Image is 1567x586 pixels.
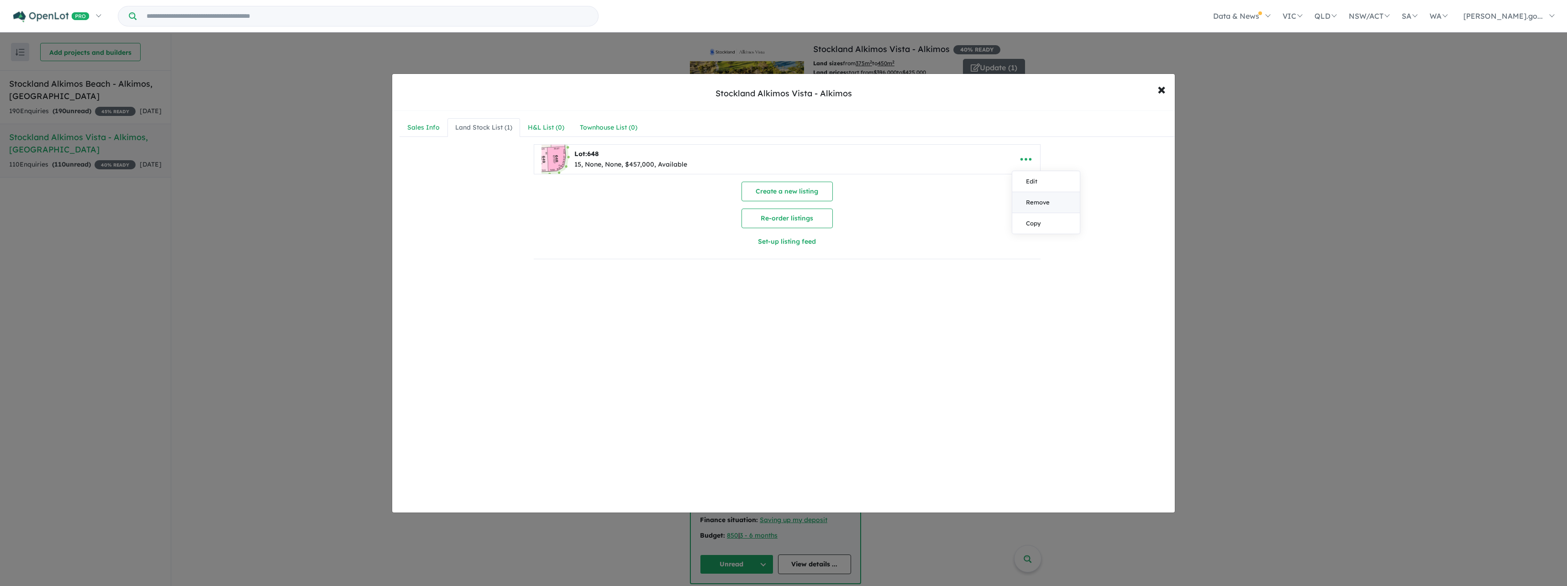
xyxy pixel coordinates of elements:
button: Re-order listings [741,209,833,228]
span: [PERSON_NAME].go... [1463,11,1543,21]
div: Stockland Alkimos Vista - Alkimos [715,88,852,99]
span: × [1157,79,1166,99]
span: 648 [587,150,599,158]
div: 15, None, None, $457,000, Available [574,159,687,170]
div: Townhouse List ( 0 ) [580,122,637,133]
a: Copy [1012,213,1080,234]
img: Openlot PRO Logo White [13,11,89,22]
button: Set-up listing feed [660,232,914,251]
a: Edit [1012,171,1080,192]
div: Land Stock List ( 1 ) [455,122,512,133]
button: Create a new listing [741,182,833,201]
input: Try estate name, suburb, builder or developer [138,6,596,26]
img: Stockland%20Alkimos%20Vista%20-%20Alkimos%20-%20Lot%20648___1754285477.jpg [542,145,571,174]
div: Sales Info [407,122,440,133]
div: H&L List ( 0 ) [528,122,564,133]
b: Lot: [574,150,599,158]
a: Remove [1012,192,1080,213]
